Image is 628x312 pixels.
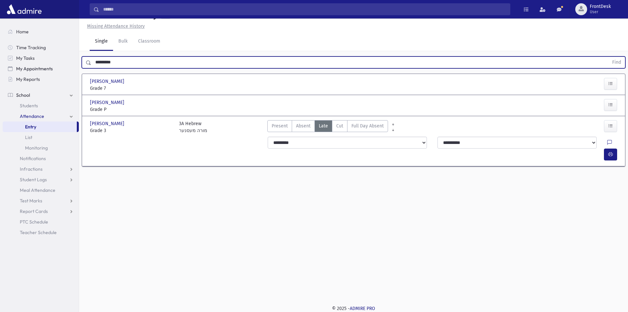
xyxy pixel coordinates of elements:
a: Attendance [3,111,79,121]
span: [PERSON_NAME] [90,99,126,106]
span: [PERSON_NAME] [90,120,126,127]
span: FrontDesk [590,4,611,9]
span: Present [272,122,288,129]
span: Grade 7 [90,85,172,92]
button: Find [608,57,625,68]
span: PTC Schedule [20,219,48,225]
span: Infractions [20,166,43,172]
input: Search [99,3,510,15]
div: AttTypes [267,120,388,134]
a: Time Tracking [3,42,79,53]
span: Time Tracking [16,45,46,51]
span: Teacher Schedule [20,229,57,235]
span: School [16,92,30,98]
span: Report Cards [20,208,48,214]
span: Meal Attendance [20,187,55,193]
span: Late [319,122,328,129]
span: Absent [296,122,311,129]
span: Grade 3 [90,127,172,134]
a: Infractions [3,164,79,174]
a: Notifications [3,153,79,164]
span: Notifications [20,156,46,161]
a: Entry [3,121,77,132]
a: Monitoring [3,143,79,153]
a: Meal Attendance [3,185,79,195]
span: Monitoring [25,145,48,151]
div: 3A Hebrew מורה מעסנער [179,120,207,134]
a: Missing Attendance History [84,23,145,29]
a: Students [3,100,79,111]
span: Students [20,103,38,109]
span: Cut [336,122,343,129]
span: Entry [25,124,36,130]
div: © 2025 - [90,305,617,312]
img: AdmirePro [5,3,43,16]
a: Single [90,32,113,51]
a: My Appointments [3,63,79,74]
a: Test Marks [3,195,79,206]
span: Test Marks [20,198,42,204]
span: List [25,134,32,140]
span: My Tasks [16,55,35,61]
a: My Reports [3,74,79,85]
span: Home [16,29,29,35]
a: Report Cards [3,206,79,217]
a: Home [3,26,79,37]
a: Classroom [133,32,165,51]
span: My Appointments [16,66,53,72]
a: School [3,90,79,100]
span: Attendance [20,113,44,119]
a: Student Logs [3,174,79,185]
a: Bulk [113,32,133,51]
a: PTC Schedule [3,217,79,227]
a: List [3,132,79,143]
a: My Tasks [3,53,79,63]
span: Full Day Absent [351,122,384,129]
u: Missing Attendance History [87,23,145,29]
span: Grade P [90,106,172,113]
span: My Reports [16,76,40,82]
span: User [590,9,611,15]
span: Student Logs [20,177,47,183]
a: Teacher Schedule [3,227,79,238]
span: [PERSON_NAME] [90,78,126,85]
